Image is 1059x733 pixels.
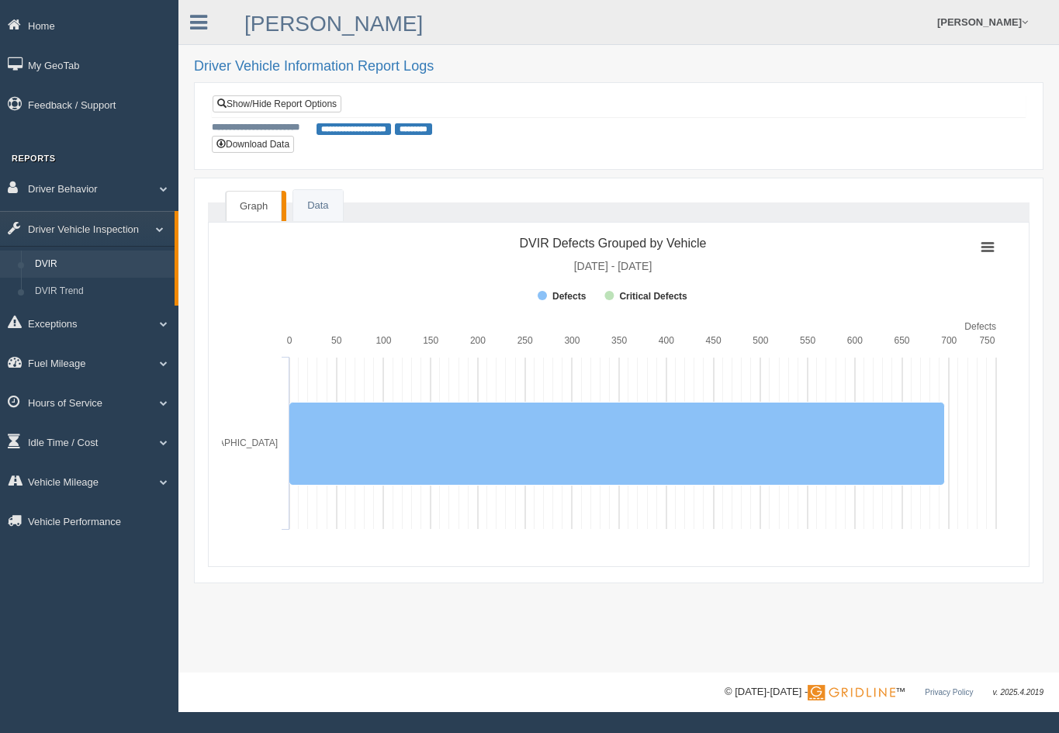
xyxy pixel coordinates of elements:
[423,335,438,346] text: 150
[659,335,674,346] text: 400
[212,136,294,153] button: Download Data
[800,335,815,346] text: 550
[941,335,957,346] text: 700
[808,685,895,700] img: Gridline
[564,335,580,346] text: 300
[244,12,423,36] a: [PERSON_NAME]
[993,688,1043,697] span: v. 2025.4.2019
[293,190,342,222] a: Data
[517,335,533,346] text: 250
[28,278,175,306] a: DVIR Trend
[895,335,910,346] text: 650
[979,335,995,346] text: 750
[375,335,391,346] text: 100
[753,335,768,346] text: 500
[519,237,706,250] tspan: DVIR Defects Grouped by Vehicle
[725,684,1043,700] div: © [DATE]-[DATE] - ™
[226,191,282,222] a: Graph
[28,251,175,278] a: DVIR
[213,95,341,112] a: Show/Hide Report Options
[194,59,1043,74] h2: Driver Vehicle Information Report Logs
[847,335,863,346] text: 600
[964,321,996,332] tspan: Defects
[331,335,342,346] text: 50
[619,291,687,302] tspan: Critical Defects
[611,335,627,346] text: 350
[925,688,973,697] a: Privacy Policy
[706,335,722,346] text: 450
[287,335,292,346] text: 0
[574,260,652,272] tspan: [DATE] - [DATE]
[470,335,486,346] text: 200
[552,291,587,302] tspan: Defects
